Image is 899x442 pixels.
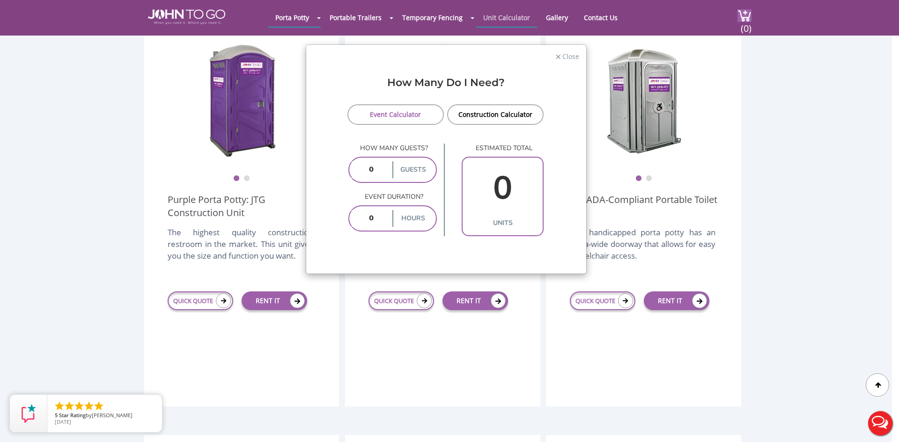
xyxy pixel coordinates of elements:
span: by [55,413,155,419]
input: 0 [352,210,391,227]
p: How many guests? [348,144,437,153]
li:  [54,400,65,412]
input: 0 [465,161,540,215]
span: Close [561,51,579,60]
span: [DATE] [55,418,71,425]
li:  [64,400,75,412]
li:  [83,400,95,412]
li:  [93,400,104,412]
p: estimated total [462,144,544,153]
span: [PERSON_NAME] [92,412,133,419]
label: hours [392,210,434,227]
li:  [74,400,85,412]
span: 5 [55,412,58,419]
span: Star Rating [59,412,86,419]
label: units [465,215,540,232]
a: Event Calculator [347,104,444,125]
span: × [555,49,561,63]
div: How Many Do I Need? [313,75,579,104]
input: 0 [352,161,391,178]
label: guests [392,161,434,178]
img: Review Rating [19,404,38,423]
button: Live Chat [862,405,899,442]
button: Close [555,51,579,61]
p: Event duration? [348,192,437,202]
a: Construction Calculator [447,104,544,125]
